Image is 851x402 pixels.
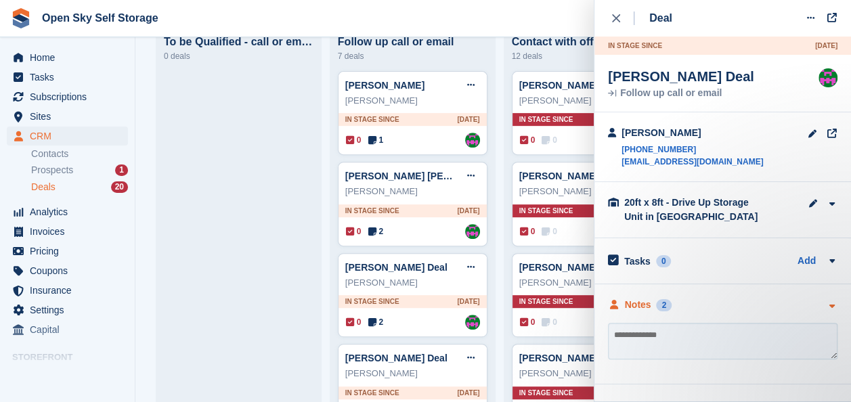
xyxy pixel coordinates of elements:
[30,202,111,221] span: Analytics
[519,262,598,273] a: [PERSON_NAME]
[345,276,480,290] div: [PERSON_NAME]
[30,281,111,300] span: Insurance
[625,298,651,312] div: Notes
[30,320,111,339] span: Capital
[30,68,111,87] span: Tasks
[164,48,313,64] div: 0 deals
[608,89,754,98] div: Follow up call or email
[111,181,128,193] div: 20
[30,222,111,241] span: Invoices
[368,225,383,238] span: 2
[345,353,448,363] a: [PERSON_NAME] Deal
[368,316,383,328] span: 2
[520,134,536,146] span: 0
[345,262,448,273] a: [PERSON_NAME] Deal
[345,80,424,91] a: [PERSON_NAME]
[7,222,128,241] a: menu
[819,68,837,87] img: Richard Baker
[7,300,128,319] a: menu
[457,206,479,216] span: [DATE]
[519,296,573,307] span: In stage since
[30,107,111,126] span: Sites
[608,41,662,51] span: In stage since
[31,180,128,194] a: Deals 20
[7,261,128,280] a: menu
[7,48,128,67] a: menu
[12,351,135,364] span: Storefront
[346,316,362,328] span: 0
[519,114,573,125] span: In stage since
[30,367,111,386] span: Online Store
[30,300,111,319] span: Settings
[37,7,164,29] a: Open Sky Self Storage
[519,353,621,363] a: [PERSON_NAME] Deal
[815,41,837,51] span: [DATE]
[649,10,672,26] div: Deal
[519,367,654,380] div: [PERSON_NAME]
[346,225,362,238] span: 0
[624,196,760,224] div: 20ft x 8ft - Drive Up Storage Unit in [GEOGRAPHIC_DATA]
[7,107,128,126] a: menu
[519,388,573,398] span: In stage since
[30,48,111,67] span: Home
[115,164,128,176] div: 1
[345,94,480,108] div: [PERSON_NAME]
[457,114,479,125] span: [DATE]
[112,369,128,385] a: Preview store
[798,254,816,269] a: Add
[345,367,480,380] div: [PERSON_NAME]
[465,315,480,330] a: Richard Baker
[465,224,480,239] img: Richard Baker
[519,206,573,216] span: In stage since
[7,127,128,146] a: menu
[338,48,487,64] div: 7 deals
[7,68,128,87] a: menu
[542,134,557,146] span: 0
[345,388,399,398] span: In stage since
[519,80,598,91] a: [PERSON_NAME]
[542,225,557,238] span: 0
[11,8,31,28] img: stora-icon-8386f47178a22dfd0bd8f6a31ec36ba5ce8667c1dd55bd0f319d3a0aa187defe.svg
[30,87,111,106] span: Subscriptions
[457,388,479,398] span: [DATE]
[542,316,557,328] span: 0
[31,164,73,177] span: Prospects
[512,48,661,64] div: 12 deals
[345,296,399,307] span: In stage since
[520,316,536,328] span: 0
[656,299,672,311] div: 2
[345,185,480,198] div: [PERSON_NAME]
[345,114,399,125] span: In stage since
[519,276,654,290] div: [PERSON_NAME]
[345,171,507,181] a: [PERSON_NAME] [PERSON_NAME]
[608,68,754,85] div: [PERSON_NAME] Deal
[31,181,56,194] span: Deals
[621,126,763,140] div: [PERSON_NAME]
[621,156,763,168] a: [EMAIL_ADDRESS][DOMAIN_NAME]
[31,148,128,160] a: Contacts
[31,163,128,177] a: Prospects 1
[30,261,111,280] span: Coupons
[7,87,128,106] a: menu
[512,36,661,48] div: Contact with offer
[519,185,654,198] div: [PERSON_NAME]
[519,171,621,181] a: [PERSON_NAME] Deal
[7,242,128,261] a: menu
[7,202,128,221] a: menu
[7,281,128,300] a: menu
[7,320,128,339] a: menu
[368,134,383,146] span: 1
[520,225,536,238] span: 0
[465,133,480,148] img: Richard Baker
[621,143,763,156] a: [PHONE_NUMBER]
[345,206,399,216] span: In stage since
[30,242,111,261] span: Pricing
[7,367,128,386] a: menu
[164,36,313,48] div: To be Qualified - call or email
[624,255,651,267] h2: Tasks
[519,94,654,108] div: [PERSON_NAME]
